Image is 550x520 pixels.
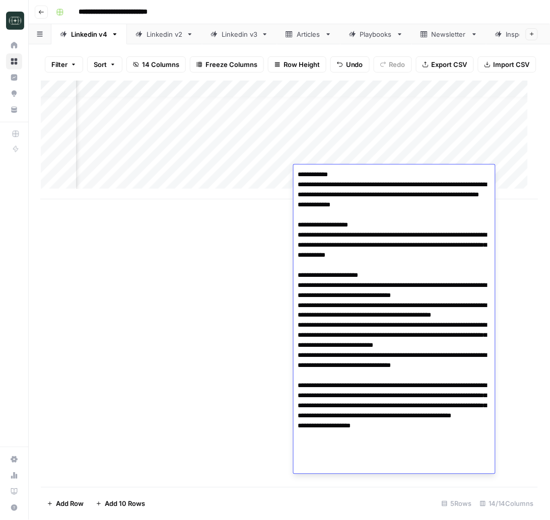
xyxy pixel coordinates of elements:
a: Opportunities [6,86,22,102]
span: Sort [94,59,107,69]
a: Articles [277,24,340,44]
a: Your Data [6,102,22,118]
img: Catalyst Logo [6,12,24,30]
a: Inspo [487,24,543,44]
a: Linkedin v4 [51,24,127,44]
button: Import CSV [478,56,536,72]
div: Linkedin v3 [222,29,257,39]
button: Add Row [41,496,90,512]
a: Newsletter [412,24,487,44]
button: Undo [330,56,370,72]
a: Linkedin v3 [202,24,277,44]
button: Redo [374,56,412,72]
div: Inspo [506,29,524,39]
a: Learning Hub [6,484,22,500]
div: 5 Rows [438,496,476,512]
div: Linkedin v2 [147,29,182,39]
button: Add 10 Rows [90,496,151,512]
button: Filter [45,56,83,72]
span: Undo [346,59,363,69]
a: Home [6,37,22,53]
a: Browse [6,53,22,69]
button: Export CSV [416,56,474,72]
span: Add Row [56,499,84,509]
a: Linkedin v2 [127,24,202,44]
a: Insights [6,69,22,86]
button: Row Height [268,56,326,72]
a: Settings [6,452,22,468]
span: 14 Columns [142,59,179,69]
button: Workspace: Catalyst [6,8,22,33]
div: Newsletter [432,29,467,39]
button: Help + Support [6,500,22,516]
span: Export CSV [432,59,467,69]
button: Freeze Columns [190,56,264,72]
span: Add 10 Rows [105,499,145,509]
div: Articles [297,29,321,39]
div: Linkedin v4 [71,29,107,39]
a: Usage [6,468,22,484]
span: Import CSV [494,59,530,69]
button: Sort [87,56,122,72]
span: Freeze Columns [205,59,257,69]
button: 14 Columns [126,56,186,72]
span: Filter [51,59,67,69]
div: Playbooks [360,29,392,39]
span: Redo [389,59,405,69]
a: Playbooks [340,24,412,44]
div: 14/14 Columns [476,496,538,512]
span: Row Height [284,59,320,69]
